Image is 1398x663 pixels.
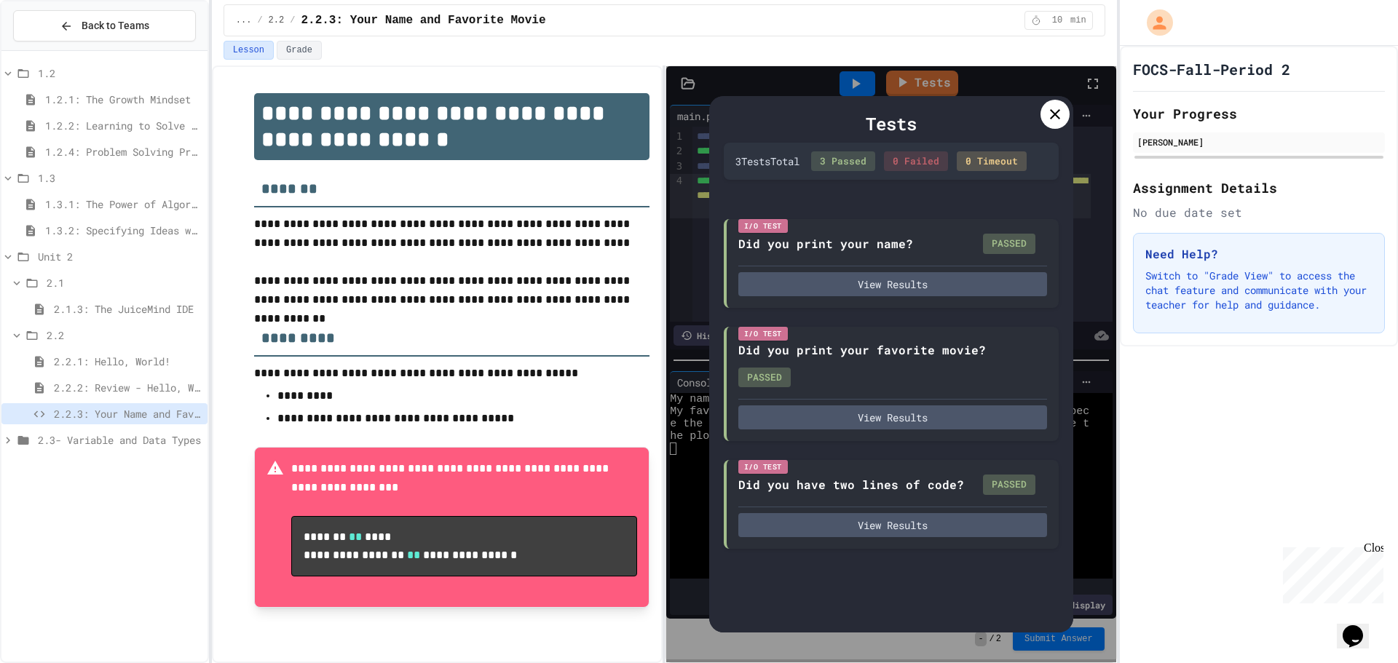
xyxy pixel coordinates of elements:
iframe: chat widget [1337,605,1383,648]
div: Did you print your favorite movie? [738,341,986,359]
span: min [1070,15,1086,26]
h1: FOCS-Fall-Period 2 [1133,59,1290,79]
button: View Results [738,405,1047,429]
div: I/O Test [738,219,788,233]
span: 2.2 [47,327,202,343]
div: PASSED [983,234,1035,254]
div: Chat with us now!Close [6,6,100,92]
div: Did you have two lines of code? [738,476,964,493]
span: 10 [1046,15,1069,26]
div: [PERSON_NAME] [1137,135,1381,148]
h2: Assignment Details [1133,178,1385,198]
div: PASSED [983,475,1035,495]
button: View Results [738,513,1047,537]
span: 2.2 [269,15,285,26]
button: Back to Teams [13,10,196,41]
span: 1.2.1: The Growth Mindset [45,92,202,107]
button: View Results [738,272,1047,296]
div: PASSED [738,368,791,388]
h2: Your Progress [1133,103,1385,124]
span: 2.2.2: Review - Hello, World! [54,380,202,395]
div: I/O Test [738,460,788,474]
div: 0 Failed [884,151,948,172]
button: Grade [277,41,322,60]
div: No due date set [1133,204,1385,221]
span: 1.2.4: Problem Solving Practice [45,144,202,159]
span: 1.2.2: Learning to Solve Hard Problems [45,118,202,133]
div: Tests [724,111,1059,137]
div: 3 Test s Total [735,154,799,169]
div: Did you print your name? [738,235,913,253]
span: 2.2.1: Hello, World! [54,354,202,369]
span: 2.2.3: Your Name and Favorite Movie [301,12,545,29]
span: / [290,15,295,26]
div: My Account [1132,6,1177,39]
iframe: chat widget [1277,541,1383,603]
span: 2.3- Variable and Data Types [38,432,202,448]
span: Unit 2 [38,249,202,264]
p: Switch to "Grade View" to access the chat feature and communicate with your teacher for help and ... [1145,269,1373,312]
span: 2.1.3: The JuiceMind IDE [54,301,202,317]
span: / [257,15,262,26]
div: 3 Passed [811,151,875,172]
h3: Need Help? [1145,245,1373,263]
span: Back to Teams [82,18,149,33]
span: 1.3.2: Specifying Ideas with Pseudocode [45,223,202,238]
span: 1.3.1: The Power of Algorithms [45,196,202,212]
span: 2.1 [47,275,202,290]
span: 1.3 [38,170,202,186]
div: 0 Timeout [957,151,1027,172]
button: Lesson [224,41,274,60]
span: ... [236,15,252,26]
span: 1.2 [38,65,202,81]
div: I/O Test [738,327,788,341]
span: 2.2.3: Your Name and Favorite Movie [54,406,202,421]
